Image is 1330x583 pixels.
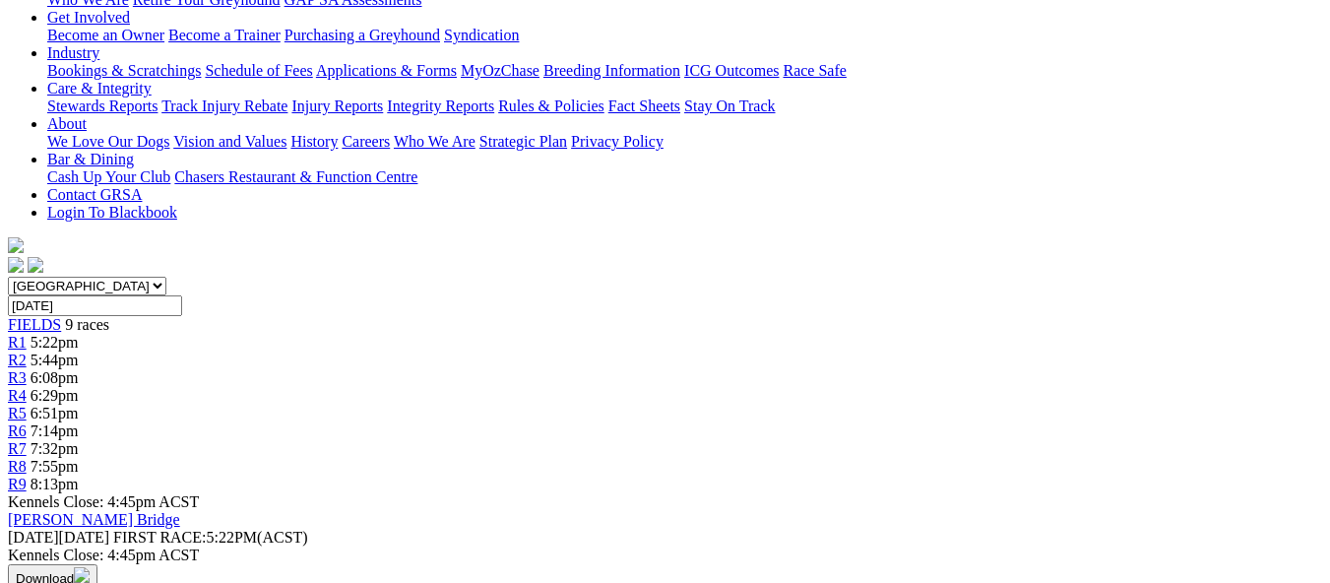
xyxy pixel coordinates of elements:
a: R5 [8,405,27,421]
span: FIRST RACE: [113,529,206,546]
a: Care & Integrity [47,80,152,97]
a: Cash Up Your Club [47,168,170,185]
a: Stewards Reports [47,97,158,114]
a: Who We Are [394,133,475,150]
a: Login To Blackbook [47,204,177,221]
span: 5:44pm [31,352,79,368]
input: Select date [8,295,182,316]
a: R4 [8,387,27,404]
span: 5:22PM(ACST) [113,529,308,546]
a: R3 [8,369,27,386]
a: Chasers Restaurant & Function Centre [174,168,417,185]
a: Rules & Policies [498,97,604,114]
a: About [47,115,87,132]
a: R7 [8,440,27,457]
a: MyOzChase [461,62,539,79]
a: Syndication [444,27,519,43]
span: 6:29pm [31,387,79,404]
a: Vision and Values [173,133,286,150]
div: Bar & Dining [47,168,1322,186]
span: [DATE] [8,529,59,546]
span: 7:14pm [31,422,79,439]
a: Become an Owner [47,27,164,43]
a: We Love Our Dogs [47,133,169,150]
a: R8 [8,458,27,475]
span: 6:51pm [31,405,79,421]
div: About [47,133,1322,151]
a: Purchasing a Greyhound [285,27,440,43]
a: Industry [47,44,99,61]
a: Breeding Information [543,62,680,79]
a: Become a Trainer [168,27,281,43]
a: Applications & Forms [316,62,457,79]
a: History [290,133,338,150]
span: 7:32pm [31,440,79,457]
a: Fact Sheets [608,97,680,114]
a: Bookings & Scratchings [47,62,201,79]
a: Privacy Policy [571,133,664,150]
img: facebook.svg [8,257,24,273]
a: FIELDS [8,316,61,333]
span: 9 races [65,316,109,333]
img: download.svg [74,567,90,583]
a: Contact GRSA [47,186,142,203]
span: 7:55pm [31,458,79,475]
a: R1 [8,334,27,351]
img: twitter.svg [28,257,43,273]
a: [PERSON_NAME] Bridge [8,511,180,528]
span: 5:22pm [31,334,79,351]
a: Race Safe [783,62,846,79]
a: Get Involved [47,9,130,26]
a: Strategic Plan [479,133,567,150]
a: Bar & Dining [47,151,134,167]
span: 6:08pm [31,369,79,386]
a: Injury Reports [291,97,383,114]
span: Kennels Close: 4:45pm ACST [8,493,199,510]
span: [DATE] [8,529,109,546]
img: logo-grsa-white.png [8,237,24,253]
a: Track Injury Rebate [161,97,287,114]
div: Kennels Close: 4:45pm ACST [8,547,1322,564]
a: Careers [342,133,390,150]
span: 8:13pm [31,476,79,492]
a: R9 [8,476,27,492]
a: Stay On Track [684,97,775,114]
a: Integrity Reports [387,97,494,114]
a: R2 [8,352,27,368]
div: Get Involved [47,27,1322,44]
a: Schedule of Fees [205,62,312,79]
div: Industry [47,62,1322,80]
a: R6 [8,422,27,439]
a: ICG Outcomes [684,62,779,79]
div: Care & Integrity [47,97,1322,115]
